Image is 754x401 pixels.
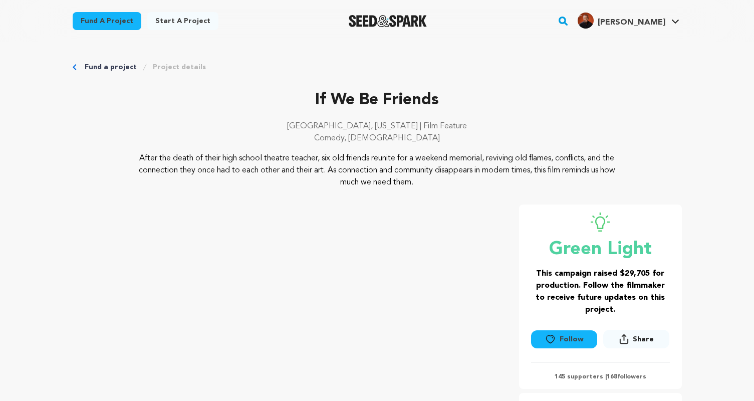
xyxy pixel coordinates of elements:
[576,11,681,29] a: Joe H.'s Profile
[531,330,597,348] button: Follow
[133,152,621,188] p: After the death of their high school theatre teacher, six old friends reunite for a weekend memor...
[603,330,669,348] button: Share
[153,62,206,72] a: Project details
[73,12,141,30] a: Fund a project
[73,88,682,112] p: If We Be Friends
[147,12,218,30] a: Start a project
[578,13,665,29] div: Joe H.'s Profile
[85,62,137,72] a: Fund a project
[578,13,594,29] img: image0%20%281%29.png
[349,15,427,27] img: Seed&Spark Logo Dark Mode
[598,19,665,27] span: [PERSON_NAME]
[603,330,669,352] span: Share
[531,268,670,316] h3: This campaign raised $29,705 for production. Follow the filmmaker to receive future updates on th...
[73,132,682,144] p: Comedy, [DEMOGRAPHIC_DATA]
[73,120,682,132] p: [GEOGRAPHIC_DATA], [US_STATE] | Film Feature
[576,11,681,32] span: Joe H.'s Profile
[607,374,617,380] span: 168
[633,334,654,344] span: Share
[349,15,427,27] a: Seed&Spark Homepage
[531,373,670,381] p: 145 supporters | followers
[73,62,682,72] div: Breadcrumb
[531,240,670,260] p: Green Light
